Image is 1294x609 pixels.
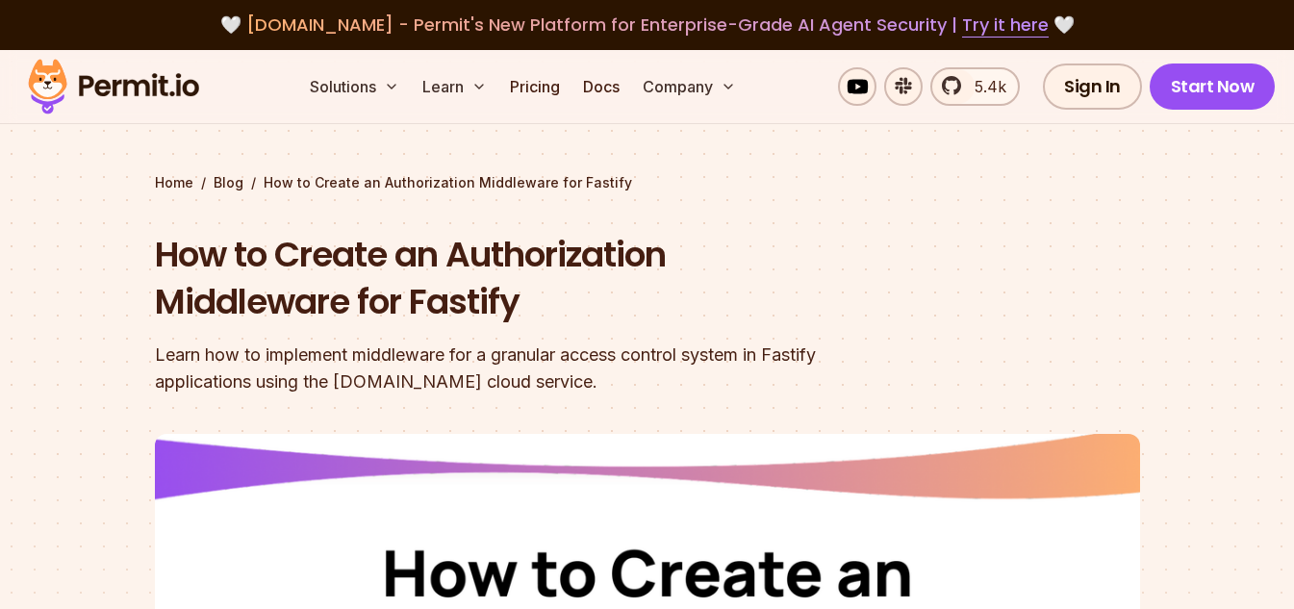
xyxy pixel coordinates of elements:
[19,54,208,119] img: Permit logo
[962,13,1049,38] a: Try it here
[502,67,568,106] a: Pricing
[575,67,627,106] a: Docs
[635,67,744,106] button: Company
[155,342,894,395] div: Learn how to implement middleware for a granular access control system in Fastify applications us...
[930,67,1020,106] a: 5.4k
[246,13,1049,37] span: [DOMAIN_NAME] - Permit's New Platform for Enterprise-Grade AI Agent Security |
[214,173,243,192] a: Blog
[415,67,495,106] button: Learn
[155,231,894,326] h1: How to Create an Authorization Middleware for Fastify
[155,173,1140,192] div: / /
[46,12,1248,38] div: 🤍 🤍
[155,173,193,192] a: Home
[1150,63,1276,110] a: Start Now
[963,75,1006,98] span: 5.4k
[1043,63,1142,110] a: Sign In
[302,67,407,106] button: Solutions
